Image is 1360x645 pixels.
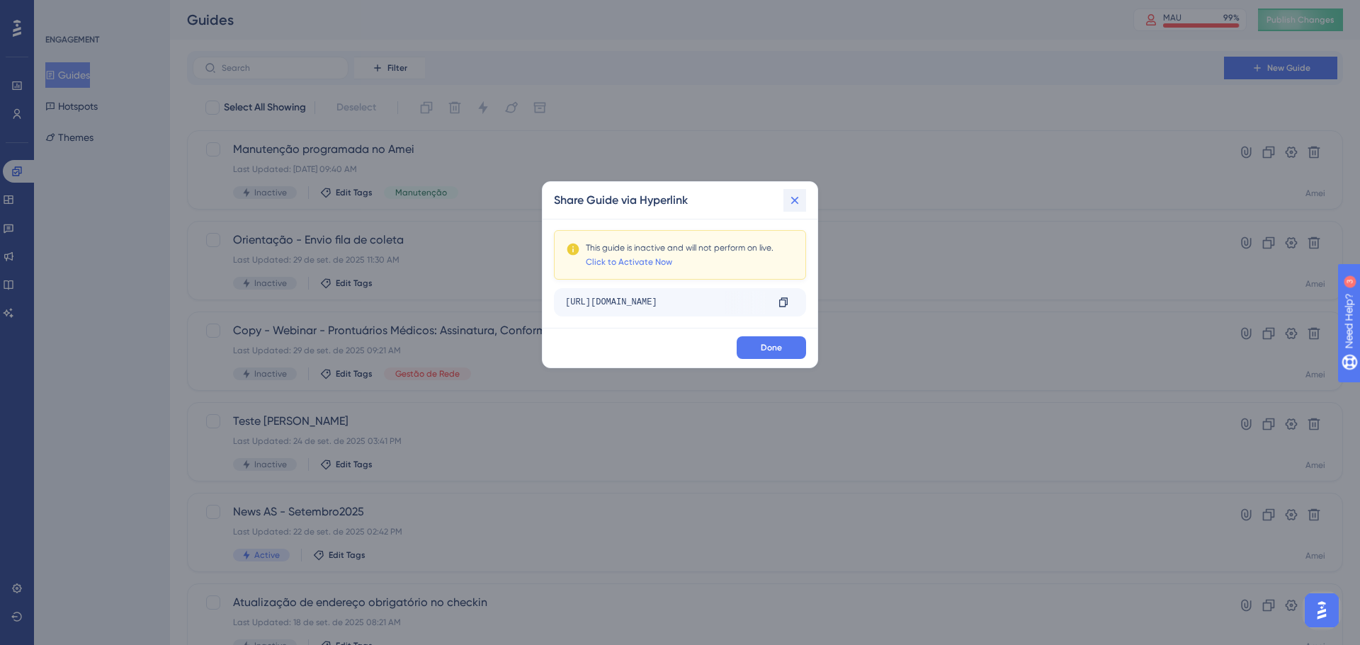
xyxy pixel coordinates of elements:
div: This guide is inactive and will not perform on live. [586,242,773,253]
div: [URL][DOMAIN_NAME] [565,291,766,314]
span: Done [761,342,782,353]
iframe: UserGuiding AI Assistant Launcher [1300,589,1343,632]
a: Click to Activate Now [586,256,672,268]
div: 3 [98,7,103,18]
h2: Share Guide via Hyperlink [554,192,688,209]
span: Need Help? [33,4,89,21]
